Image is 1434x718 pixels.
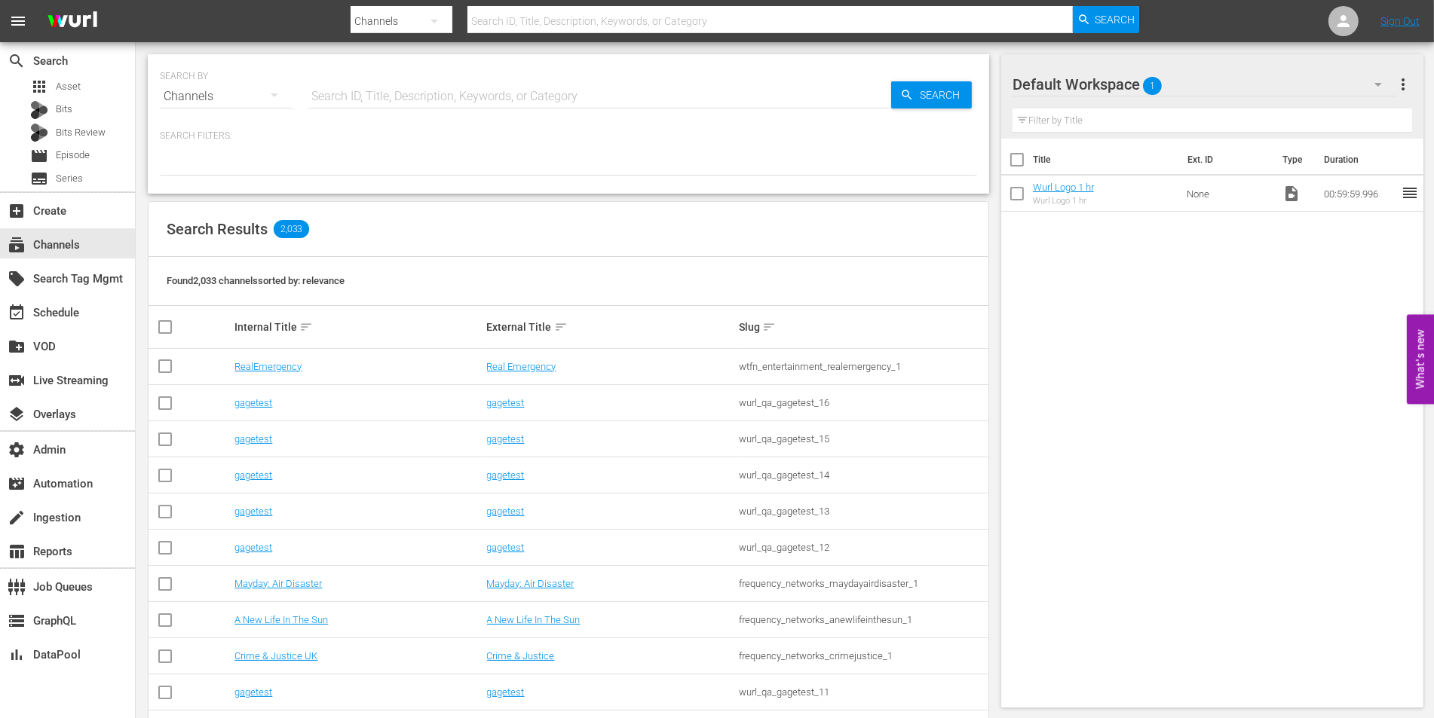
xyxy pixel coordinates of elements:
span: Asset [56,79,81,94]
img: ans4CAIJ8jUAAAAAAAAAAAAAAAAAAAAAAAAgQb4GAAAAAAAAAAAAAAAAAAAAAAAAJMjXAAAAAAAAAAAAAAAAAAAAAAAAgAT5G... [36,4,109,39]
span: Found 2,033 channels sorted by: relevance [167,275,345,286]
div: frequency_networks_maydayairdisaster_1 [739,578,986,589]
a: Crime & Justice UK [234,650,317,661]
button: Search [1073,6,1139,33]
a: gagetest [234,433,272,445]
div: Wurl Logo 1 hr [1033,196,1094,206]
a: gagetest [487,433,525,445]
a: gagetest [487,542,525,553]
div: wurl_qa_gagetest_12 [739,542,986,553]
td: 00:59:59.996 [1318,176,1401,212]
span: Create [8,202,26,220]
span: menu [9,12,27,30]
span: Series [56,171,83,186]
a: Sign Out [1380,15,1420,27]
span: Job Queues [8,578,26,596]
button: Search [891,81,972,108]
a: gagetest [234,397,272,408]
a: Crime & Justice [487,650,555,661]
span: 2,033 [274,220,309,238]
a: A New Life In The Sun [487,614,581,625]
div: wurl_qa_gagetest_11 [739,686,986,698]
div: wurl_qa_gagetest_14 [739,469,986,481]
span: Episode [56,148,90,163]
a: gagetest [487,686,525,698]
th: Ext. ID [1178,139,1273,181]
span: Video [1282,185,1301,203]
span: Schedule [8,304,26,322]
span: GraphQL [8,612,26,630]
span: Search [914,81,972,108]
span: sort [554,320,568,334]
td: None [1181,176,1277,212]
span: Reports [8,542,26,561]
span: Live Streaming [8,371,26,390]
span: Asset [30,78,48,96]
div: Internal Title [234,318,482,336]
a: gagetest [234,469,272,481]
a: gagetest [234,506,272,517]
div: frequency_networks_crimejustice_1 [739,650,986,661]
div: Bits Review [30,124,48,142]
span: more_vert [1394,75,1412,93]
div: Bits [30,101,48,119]
a: Wurl Logo 1 hr [1033,182,1094,193]
span: sort [762,320,776,334]
div: Channels [160,75,293,118]
a: Mayday: Air Disaster [234,578,322,589]
th: Type [1273,139,1315,181]
div: wurl_qa_gagetest_13 [739,506,986,517]
span: Search [8,52,26,70]
span: Episode [30,147,48,165]
div: wtfn_entertainment_realemergency_1 [739,361,986,372]
span: 1 [1143,70,1162,102]
a: gagetest [487,397,525,408]
div: Slug [739,318,986,336]
a: gagetest [487,506,525,517]
span: DataPool [8,646,26,664]
span: Admin [8,441,26,459]
a: Mayday: Air Disaster [487,578,575,589]
a: gagetest [487,469,525,481]
span: Overlays [8,405,26,423]
span: Series [30,170,48,188]
span: Search Results [167,220,268,238]
button: Open Feedback Widget [1407,314,1434,404]
a: RealEmergency [234,361,302,372]
span: Bits Review [56,125,106,140]
th: Duration [1315,139,1405,181]
div: Default Workspace [1013,63,1396,105]
div: wurl_qa_gagetest_15 [739,433,986,445]
div: wurl_qa_gagetest_16 [739,397,986,408]
th: Title [1033,139,1178,181]
span: Search [1095,6,1135,33]
span: reorder [1401,184,1419,202]
span: Bits [56,102,72,117]
div: External Title [487,318,734,336]
a: gagetest [234,542,272,553]
span: sort [299,320,313,334]
span: Ingestion [8,509,26,527]
span: Search Tag Mgmt [8,270,26,288]
div: frequency_networks_anewlifeinthesun_1 [739,614,986,625]
a: A New Life In The Sun [234,614,328,625]
p: Search Filters: [160,130,977,142]
span: Channels [8,236,26,254]
a: gagetest [234,686,272,698]
span: Automation [8,475,26,493]
span: VOD [8,338,26,356]
a: Real Emergency [487,361,556,372]
button: more_vert [1394,66,1412,102]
